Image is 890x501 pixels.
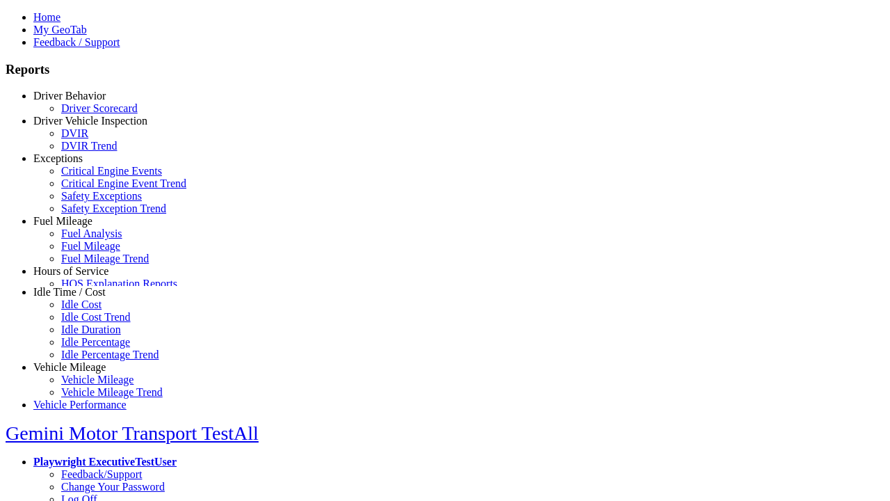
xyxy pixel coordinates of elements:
[61,278,177,289] a: HOS Explanation Reports
[33,456,177,468] a: Playwright ExecutiveTestUser
[33,11,60,23] a: Home
[33,115,147,127] a: Driver Vehicle Inspection
[61,311,131,323] a: Idle Cost Trend
[33,24,87,35] a: My GeoTab
[33,36,120,48] a: Feedback / Support
[61,481,165,493] a: Change Your Password
[61,468,142,480] a: Feedback/Support
[33,215,92,227] a: Fuel Mileage
[61,102,138,114] a: Driver Scorecard
[33,90,106,102] a: Driver Behavior
[33,286,106,298] a: Idle Time / Cost
[61,165,162,177] a: Critical Engine Events
[61,324,121,335] a: Idle Duration
[61,386,163,398] a: Vehicle Mileage Trend
[33,265,108,277] a: Hours of Service
[61,374,133,385] a: Vehicle Mileage
[61,299,102,310] a: Idle Cost
[6,62,884,77] h3: Reports
[33,152,83,164] a: Exceptions
[61,202,166,214] a: Safety Exception Trend
[61,253,149,264] a: Fuel Mileage Trend
[61,336,130,348] a: Idle Percentage
[61,177,186,189] a: Critical Engine Event Trend
[61,349,159,360] a: Idle Percentage Trend
[33,399,127,411] a: Vehicle Performance
[61,127,88,139] a: DVIR
[33,361,106,373] a: Vehicle Mileage
[61,228,122,239] a: Fuel Analysis
[61,240,120,252] a: Fuel Mileage
[6,422,259,444] a: Gemini Motor Transport TestAll
[61,140,117,152] a: DVIR Trend
[61,190,142,202] a: Safety Exceptions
